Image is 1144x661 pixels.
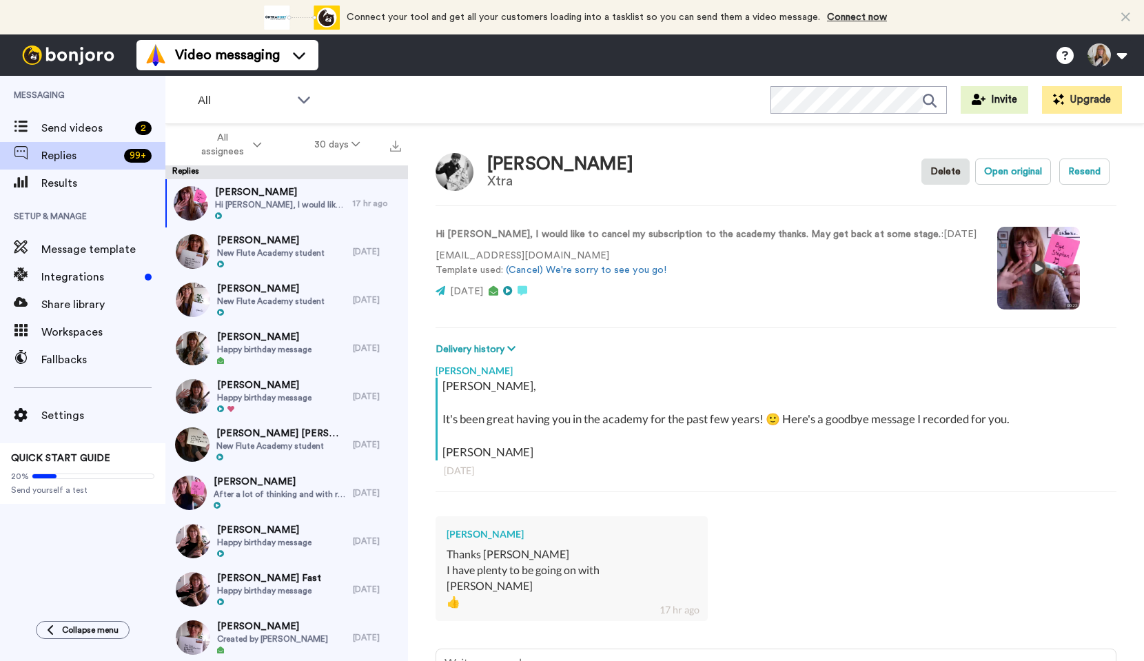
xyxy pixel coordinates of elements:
[11,454,110,463] span: QUICK START GUIDE
[41,269,139,285] span: Integrations
[827,12,887,22] a: Connect now
[353,487,401,498] div: [DATE]
[353,439,401,450] div: [DATE]
[215,185,346,199] span: [PERSON_NAME]
[62,624,119,635] span: Collapse menu
[264,6,340,30] div: animation
[353,632,401,643] div: [DATE]
[165,469,408,517] a: [PERSON_NAME]After a lot of thinking and with regret I decided to stop my inscription with the fl...
[436,230,941,239] strong: Hi [PERSON_NAME], I would like to cancel my subscription to the academy thanks. May get back at s...
[216,427,346,440] span: [PERSON_NAME] [PERSON_NAME]
[353,294,401,305] div: [DATE]
[215,199,346,210] span: Hi [PERSON_NAME], I would like to cancel my subscription to the academy thanks. May get back at s...
[447,562,697,578] div: I have plenty to be going on with
[165,324,408,372] a: [PERSON_NAME]Happy birthday message[DATE]
[176,379,210,414] img: 99ed6e29-bf94-42e8-90c1-e0d9eee2952b-thumb.jpg
[198,92,290,109] span: All
[353,584,401,595] div: [DATE]
[41,324,165,340] span: Workspaces
[172,476,207,510] img: 9a0db452-eaf6-43b6-bf48-96f7888e2d27-thumb.jpg
[165,179,408,227] a: [PERSON_NAME]Hi [PERSON_NAME], I would like to cancel my subscription to the academy thanks. May ...
[176,234,210,269] img: 46a7b878-e7b3-479a-aa07-eac7abb2f6f0-thumb.jpg
[216,440,346,451] span: New Flute Academy student
[174,186,208,221] img: cb37fec6-235a-4034-886a-3551acaa49f6-thumb.jpg
[11,471,29,482] span: 20%
[194,131,250,159] span: All assignees
[165,420,408,469] a: [PERSON_NAME] [PERSON_NAME]New Flute Academy student[DATE]
[165,372,408,420] a: [PERSON_NAME]Happy birthday message[DATE]
[217,234,325,247] span: [PERSON_NAME]
[353,391,401,402] div: [DATE]
[921,159,970,185] button: Delete
[176,572,210,607] img: 12a5c492-d97e-4bb1-a310-dfe65a940835-thumb.jpg
[41,120,130,136] span: Send videos
[176,620,210,655] img: 98bab120-eb8d-4e00-a4a2-a6e742636a5f-thumb.jpg
[36,621,130,639] button: Collapse menu
[390,141,401,152] img: export.svg
[436,153,473,191] img: Image of Stephen Poff
[165,165,408,179] div: Replies
[176,283,210,317] img: 786a39d5-d54e-4190-bee5-f71e0d33bb3d-thumb.jpg
[175,45,280,65] span: Video messaging
[353,198,401,209] div: 17 hr ago
[214,489,346,500] span: After a lot of thinking and with regret I decided to stop my inscription with the flute school fo...
[386,134,405,155] button: Export all results that match these filters now.
[217,330,311,344] span: [PERSON_NAME]
[353,343,401,354] div: [DATE]
[214,475,346,489] span: [PERSON_NAME]
[41,241,165,258] span: Message template
[217,392,311,403] span: Happy birthday message
[975,159,1051,185] button: Open original
[450,287,483,296] span: [DATE]
[288,132,387,157] button: 30 days
[436,227,977,242] p: : [DATE]
[347,12,820,22] span: Connect your tool and get all your customers loading into a tasklist so you can send them a video...
[176,524,210,558] img: 11a22af3-b194-46a8-a831-45e03e1e20f9-thumb.jpg
[487,154,633,174] div: [PERSON_NAME]
[41,352,165,368] span: Fallbacks
[217,571,321,585] span: [PERSON_NAME] Fast
[124,149,152,163] div: 99 +
[487,174,633,189] div: Xtra
[135,121,152,135] div: 2
[11,485,154,496] span: Send yourself a test
[447,527,697,541] div: [PERSON_NAME]
[217,378,311,392] span: [PERSON_NAME]
[145,44,167,66] img: vm-color.svg
[165,565,408,613] a: [PERSON_NAME] FastHappy birthday message[DATE]
[447,594,697,610] div: 👍
[660,603,699,617] div: 17 hr ago
[447,578,697,594] div: [PERSON_NAME]
[436,342,520,357] button: Delivery history
[168,125,288,164] button: All assignees
[165,517,408,565] a: [PERSON_NAME]Happy birthday message[DATE]
[436,357,1116,378] div: [PERSON_NAME]
[447,547,697,562] div: Thanks [PERSON_NAME]
[436,249,977,278] p: [EMAIL_ADDRESS][DOMAIN_NAME] Template used:
[353,536,401,547] div: [DATE]
[217,296,325,307] span: New Flute Academy student
[961,86,1028,114] button: Invite
[217,247,325,258] span: New Flute Academy student
[217,344,311,355] span: Happy birthday message
[353,246,401,257] div: [DATE]
[17,45,120,65] img: bj-logo-header-white.svg
[506,265,666,275] a: (Cancel) We're sorry to see you go!
[41,296,165,313] span: Share library
[444,464,1108,478] div: [DATE]
[176,331,210,365] img: f5f97cb3-8e9d-4d9e-a948-9aaa9b97c392-thumb.jpg
[217,633,328,644] span: Created by [PERSON_NAME]
[217,523,311,537] span: [PERSON_NAME]
[41,148,119,164] span: Replies
[442,378,1113,460] div: [PERSON_NAME], It's been great having you in the academy for the past few years! 🙂 Here's a goodb...
[217,537,311,548] span: Happy birthday message
[165,227,408,276] a: [PERSON_NAME]New Flute Academy student[DATE]
[1042,86,1122,114] button: Upgrade
[175,427,210,462] img: b328c580-848a-4cd8-b7f2-dba336d50f36-thumb.jpg
[217,620,328,633] span: [PERSON_NAME]
[1059,159,1110,185] button: Resend
[165,276,408,324] a: [PERSON_NAME]New Flute Academy student[DATE]
[41,407,165,424] span: Settings
[217,585,321,596] span: Happy birthday message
